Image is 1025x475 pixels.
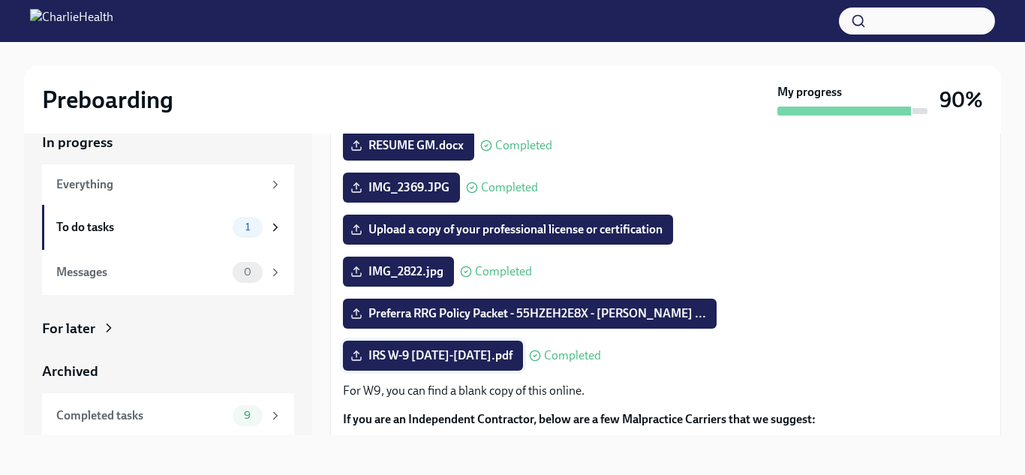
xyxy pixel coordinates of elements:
span: Upload a copy of your professional license or certification [353,222,663,237]
span: RESUME GM.docx [353,138,464,153]
strong: My progress [777,84,842,101]
div: To do tasks [56,219,227,236]
a: Completed tasks9 [42,393,294,438]
p: For W9, you can find a blank copy of this online. [343,383,988,399]
img: CharlieHealth [30,9,113,33]
span: IMG_2369.JPG [353,180,449,195]
span: Completed [481,182,538,194]
a: Everything [42,164,294,205]
label: Upload a copy of your professional license or certification [343,215,673,245]
span: Completed [495,140,552,152]
div: Completed tasks [56,407,227,424]
span: IMG_2822.jpg [353,264,443,279]
h2: Preboarding [42,85,173,115]
label: RESUME GM.docx [343,131,474,161]
div: Everything [56,176,263,193]
span: Completed [475,266,532,278]
label: Preferra RRG Policy Packet - 55HZEH2E8X - [PERSON_NAME] ... [343,299,717,329]
span: 9 [235,410,260,421]
span: 0 [235,266,260,278]
span: Completed [544,350,601,362]
a: For later [42,319,294,338]
a: To do tasks1 [42,205,294,250]
label: IMG_2369.JPG [343,173,460,203]
div: For later [42,319,95,338]
span: Preferra RRG Policy Packet - 55HZEH2E8X - [PERSON_NAME] ... [353,306,706,321]
h3: 90% [939,86,983,113]
a: Messages0 [42,250,294,295]
label: IMG_2822.jpg [343,257,454,287]
a: In progress [42,133,294,152]
strong: If you are an Independent Contractor, below are a few Malpractice Carriers that we suggest: [343,412,816,426]
a: Archived [42,362,294,381]
span: IRS W-9 [DATE]-[DATE].pdf [353,348,512,363]
label: IRS W-9 [DATE]-[DATE].pdf [343,341,523,371]
span: 1 [236,221,259,233]
div: Messages [56,264,227,281]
